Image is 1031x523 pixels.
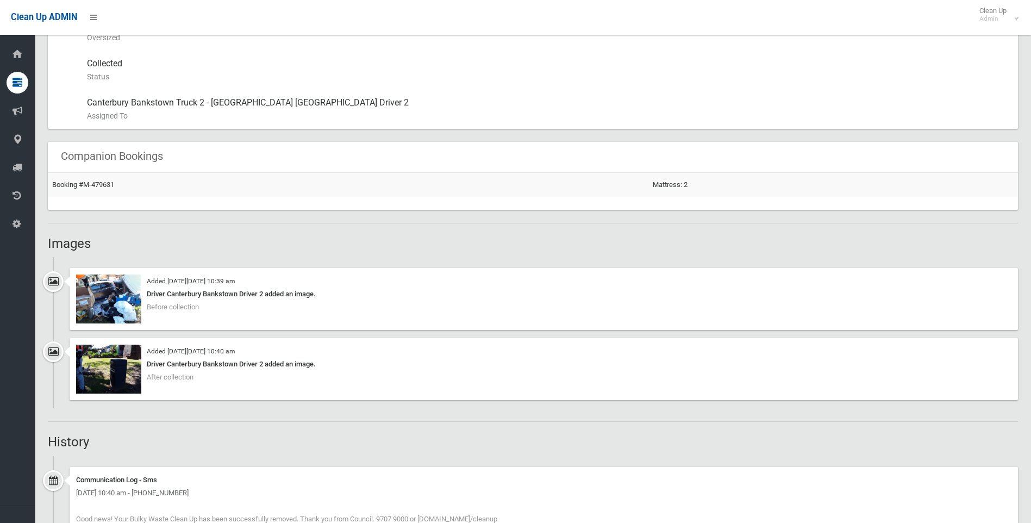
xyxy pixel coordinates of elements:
a: Booking #M-479631 [52,180,114,189]
div: Canterbury Bankstown Truck 2 - [GEOGRAPHIC_DATA] [GEOGRAPHIC_DATA] Driver 2 [87,90,1009,129]
span: Clean Up [974,7,1017,23]
span: Good news! Your Bulky Waste Clean Up has been successfully removed. Thank you from Council. 9707 ... [76,515,497,523]
div: Communication Log - Sms [76,474,1011,487]
small: Added [DATE][DATE] 10:40 am [147,347,235,355]
small: Status [87,70,1009,83]
img: 2025-08-2810.38.275283298091353161896.jpg [76,275,141,323]
div: [DATE] 10:40 am - [PHONE_NUMBER] [76,487,1011,500]
header: Companion Bookings [48,146,176,167]
div: Driver Canterbury Bankstown Driver 2 added an image. [76,358,1011,371]
span: Before collection [147,303,199,311]
td: Mattress: 2 [648,172,1018,197]
span: Clean Up ADMIN [11,12,77,22]
h2: History [48,435,1018,449]
small: Assigned To [87,109,1009,122]
img: 2025-08-2810.40.041651948998273367698.jpg [76,345,141,394]
span: After collection [147,373,193,381]
small: Admin [979,15,1007,23]
div: Collected [87,51,1009,90]
div: Driver Canterbury Bankstown Driver 2 added an image. [76,288,1011,301]
h2: Images [48,236,1018,251]
small: Oversized [87,31,1009,44]
small: Added [DATE][DATE] 10:39 am [147,277,235,285]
